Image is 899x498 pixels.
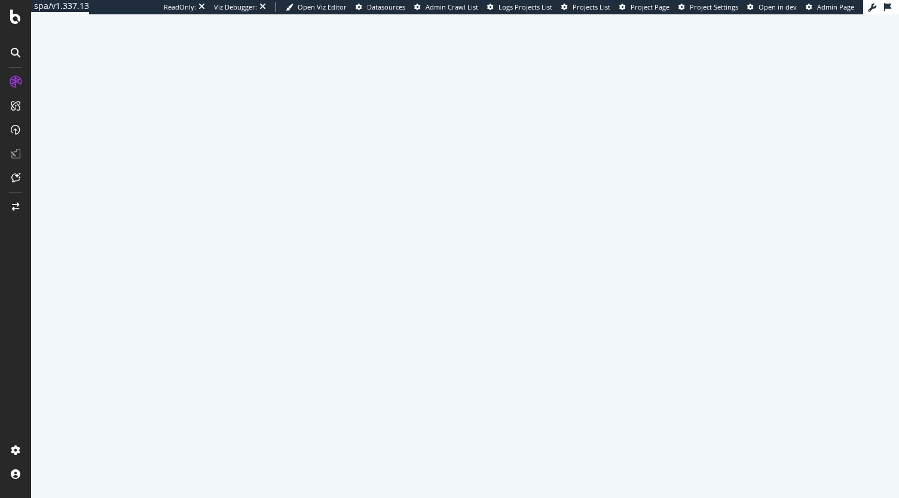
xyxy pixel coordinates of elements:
[759,2,797,11] span: Open in dev
[426,2,478,11] span: Admin Crawl List
[414,2,478,12] a: Admin Crawl List
[817,2,854,11] span: Admin Page
[747,2,797,12] a: Open in dev
[164,2,196,12] div: ReadOnly:
[356,2,405,12] a: Datasources
[806,2,854,12] a: Admin Page
[298,2,347,11] span: Open Viz Editor
[422,225,508,268] div: animation
[487,2,552,12] a: Logs Projects List
[214,2,257,12] div: Viz Debugger:
[678,2,738,12] a: Project Settings
[631,2,669,11] span: Project Page
[561,2,610,12] a: Projects List
[367,2,405,11] span: Datasources
[690,2,738,11] span: Project Settings
[286,2,347,12] a: Open Viz Editor
[573,2,610,11] span: Projects List
[499,2,552,11] span: Logs Projects List
[619,2,669,12] a: Project Page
